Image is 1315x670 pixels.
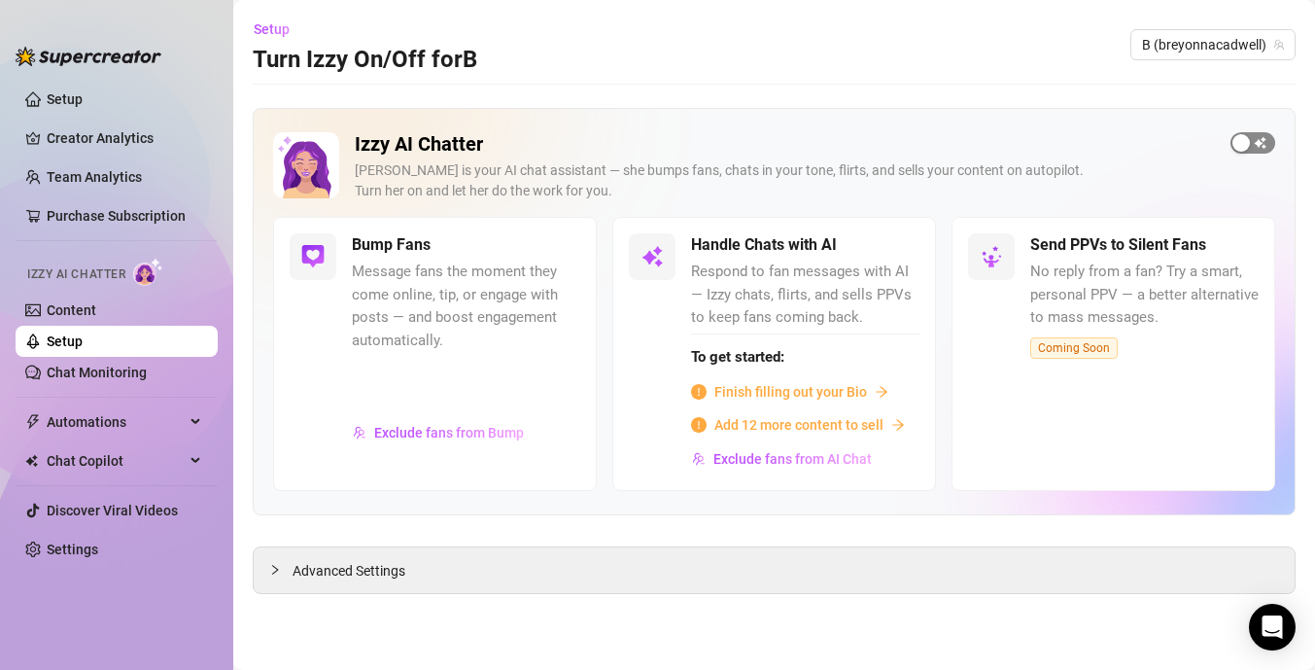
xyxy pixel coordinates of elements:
a: Content [47,302,96,318]
span: Setup [254,21,290,37]
span: Finish filling out your Bio [714,381,867,403]
a: Setup [47,91,83,107]
a: Creator Analytics [47,123,202,154]
span: Coming Soon [1030,337,1118,359]
img: svg%3e [692,452,706,466]
span: Add 12 more content to sell [714,414,883,436]
a: Discover Viral Videos [47,503,178,518]
img: svg%3e [353,426,366,440]
span: info-circle [691,384,707,400]
img: logo-BBDzfeDw.svg [16,47,161,66]
h5: Send PPVs to Silent Fans [1030,233,1206,257]
span: No reply from a fan? Try a smart, personal PPV — a better alternative to mass messages. [1030,261,1259,330]
div: [PERSON_NAME] is your AI chat assistant — she bumps fans, chats in your tone, flirts, and sells y... [355,160,1215,201]
span: thunderbolt [25,414,41,430]
h5: Bump Fans [352,233,431,257]
h2: Izzy AI Chatter [355,132,1215,157]
h3: Turn Izzy On/Off for B [253,45,477,76]
img: svg%3e [301,245,325,268]
img: AI Chatter [133,258,163,286]
a: Setup [47,334,83,349]
span: Automations [47,406,185,438]
span: Respond to fan messages with AI — Izzy chats, flirts, and sells PPVs to keep fans coming back. [691,261,919,330]
span: Chat Copilot [47,445,185,476]
img: Izzy AI Chatter [273,132,339,198]
span: team [1273,39,1285,51]
button: Exclude fans from AI Chat [691,443,873,475]
button: Exclude fans from Bump [352,417,525,448]
h5: Handle Chats with AI [691,233,837,257]
button: Setup [253,14,305,45]
a: Team Analytics [47,169,142,185]
span: Izzy AI Chatter [27,265,125,284]
span: arrow-right [875,385,888,399]
div: collapsed [269,559,293,581]
strong: To get started: [691,348,784,366]
span: Message fans the moment they come online, tip, or engage with posts — and boost engagement automa... [352,261,580,352]
span: Advanced Settings [293,560,405,582]
img: svg%3e [980,245,1003,268]
img: Chat Copilot [25,454,38,468]
a: Settings [47,542,98,557]
a: Chat Monitoring [47,365,147,380]
span: arrow-right [891,418,905,432]
span: Exclude fans from Bump [374,425,524,441]
a: Purchase Subscription [47,200,202,231]
span: Exclude fans from AI Chat [713,451,872,467]
div: Open Intercom Messenger [1249,604,1296,651]
span: B (breyonnacadwell) [1142,30,1284,59]
span: info-circle [691,417,707,433]
img: svg%3e [640,245,664,268]
span: collapsed [269,564,281,576]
